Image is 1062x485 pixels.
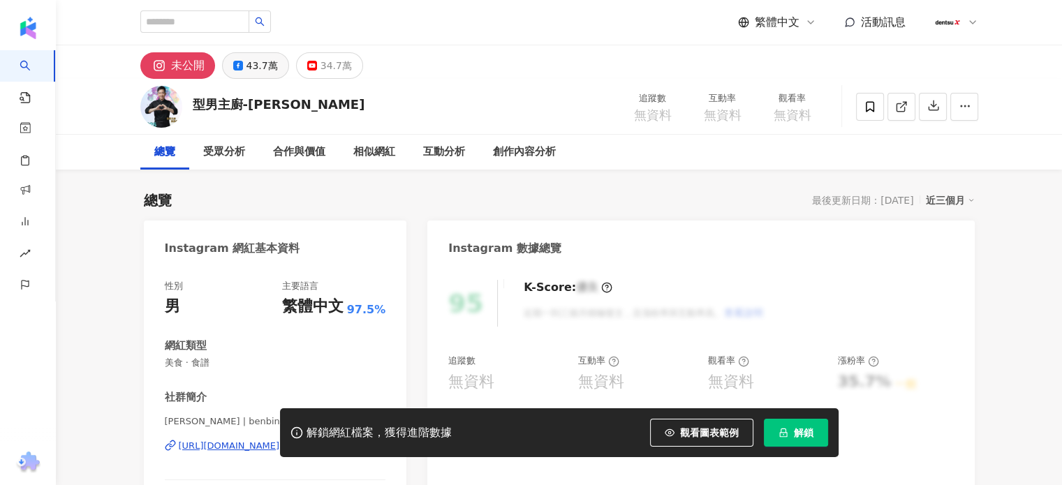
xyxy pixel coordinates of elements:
[448,371,494,393] div: 無資料
[926,191,975,209] div: 近三個月
[764,419,828,447] button: 解鎖
[15,452,42,474] img: chrome extension
[282,280,318,292] div: 主要語言
[165,338,207,353] div: 網紅類型
[282,296,344,318] div: 繁體中文
[578,371,624,393] div: 無資料
[353,144,395,161] div: 相似網紅
[650,419,753,447] button: 觀看圖表範例
[165,241,300,256] div: Instagram 網紅基本資料
[708,355,749,367] div: 觀看率
[140,52,215,79] button: 未公開
[634,108,672,122] span: 無資料
[20,239,31,271] span: rise
[766,91,819,105] div: 觀看率
[448,355,475,367] div: 追蹤數
[17,17,39,39] img: logo icon
[20,50,47,105] a: search
[144,191,172,210] div: 總覽
[273,144,325,161] div: 合作與價值
[154,144,175,161] div: 總覽
[423,144,465,161] div: 互動分析
[171,56,205,75] div: 未公開
[680,427,739,438] span: 觀看圖表範例
[708,371,754,393] div: 無資料
[578,355,619,367] div: 互動率
[704,108,742,122] span: 無資料
[165,390,207,405] div: 社群簡介
[812,195,913,206] div: 最後更新日期：[DATE]
[696,91,749,105] div: 互動率
[626,91,679,105] div: 追蹤數
[524,280,612,295] div: K-Score :
[794,427,813,438] span: 解鎖
[165,357,386,369] span: 美食 · 食譜
[493,144,556,161] div: 創作內容分析
[255,17,265,27] span: search
[193,96,365,113] div: 型男主廚-[PERSON_NAME]
[307,426,452,440] div: 解鎖網紅檔案，獲得進階數據
[296,52,363,79] button: 34.7萬
[838,355,879,367] div: 漲粉率
[861,15,906,29] span: 活動訊息
[203,144,245,161] div: 受眾分析
[246,56,278,75] div: 43.7萬
[448,241,561,256] div: Instagram 數據總覽
[347,302,386,318] span: 97.5%
[774,108,811,122] span: 無資料
[165,296,180,318] div: 男
[755,15,799,30] span: 繁體中文
[165,280,183,292] div: 性別
[140,86,182,128] img: KOL Avatar
[934,9,961,36] img: 180x180px_JPG.jpg
[222,52,289,79] button: 43.7萬
[320,56,352,75] div: 34.7萬
[779,428,788,438] span: lock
